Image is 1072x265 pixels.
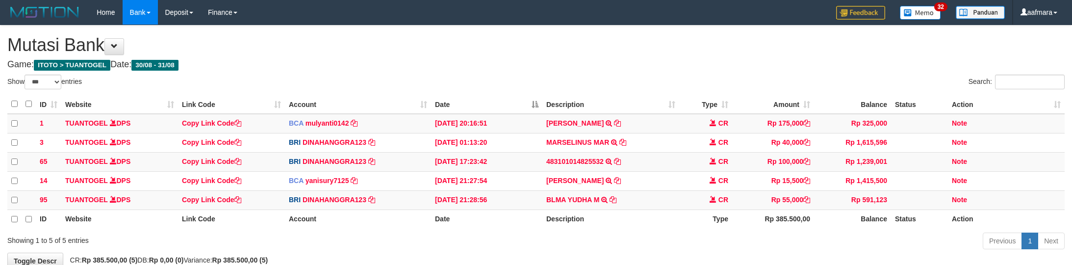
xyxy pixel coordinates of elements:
img: panduan.png [956,6,1005,19]
a: Copy Link Code [182,138,241,146]
a: Copy yanisury7125 to clipboard [351,177,357,185]
td: Rp 1,415,500 [814,171,891,190]
th: Amount: activate to sort column ascending [732,95,814,114]
a: Copy DINAHANGGRA123 to clipboard [368,158,375,165]
a: Copy BLMA YUDHA M to clipboard [610,196,616,204]
a: Copy Rp 100,000 to clipboard [803,158,810,165]
a: Copy SUSI SULASTRI to clipboard [614,177,621,185]
td: [DATE] 17:23:42 [431,152,542,171]
a: Note [952,138,967,146]
img: Feedback.jpg [836,6,885,20]
td: Rp 55,000 [732,190,814,210]
span: 65 [40,158,48,165]
th: Description: activate to sort column ascending [542,95,679,114]
span: 32 [934,2,947,11]
a: Copy Link Code [182,158,241,165]
span: CR [718,119,728,127]
span: CR [718,138,728,146]
th: Type: activate to sort column ascending [679,95,732,114]
a: Copy DINAHANGGRA123 to clipboard [368,138,375,146]
td: Rp 15,500 [732,171,814,190]
a: mulyanti0142 [306,119,349,127]
td: [DATE] 01:13:20 [431,133,542,152]
a: Copy Link Code [182,196,241,204]
th: Account: activate to sort column ascending [285,95,431,114]
a: [PERSON_NAME] [546,177,604,185]
input: Search: [995,75,1065,89]
a: Copy Rp 175,000 to clipboard [803,119,810,127]
strong: Rp 385.500,00 (5) [82,256,138,264]
th: Date [431,210,542,229]
a: TUANTOGEL [65,119,108,127]
span: 30/08 - 31/08 [131,60,179,71]
a: TUANTOGEL [65,177,108,185]
th: Website: activate to sort column ascending [61,95,178,114]
img: Button%20Memo.svg [900,6,941,20]
span: CR [718,177,728,185]
a: Copy Rp 40,000 to clipboard [803,138,810,146]
a: DINAHANGGRA123 [303,158,366,165]
span: BCA [289,119,304,127]
td: Rp 325,000 [814,114,891,133]
a: Next [1038,233,1065,249]
th: Action [948,210,1065,229]
th: Link Code: activate to sort column ascending [178,95,285,114]
a: Copy 483101014825532 to clipboard [614,158,621,165]
span: CR: DB: Variance: [65,256,268,264]
td: DPS [61,190,178,210]
td: Rp 591,123 [814,190,891,210]
td: Rp 100,000 [732,152,814,171]
td: Rp 1,239,001 [814,152,891,171]
th: ID [36,210,61,229]
span: BRI [289,138,301,146]
a: Note [952,158,967,165]
th: Date: activate to sort column descending [431,95,542,114]
th: Balance [814,95,891,114]
span: 95 [40,196,48,204]
a: DINAHANGGRA123 [303,138,366,146]
th: Status [891,95,948,114]
span: BRI [289,196,301,204]
td: DPS [61,152,178,171]
a: Copy Link Code [182,177,241,185]
strong: Rp 385.500,00 (5) [212,256,268,264]
a: Copy MARSELINUS MAR to clipboard [619,138,626,146]
select: Showentries [25,75,61,89]
a: TUANTOGEL [65,138,108,146]
td: Rp 175,000 [732,114,814,133]
th: Link Code [178,210,285,229]
img: MOTION_logo.png [7,5,82,20]
td: Rp 40,000 [732,133,814,152]
td: [DATE] 21:27:54 [431,171,542,190]
a: Copy mulyanti0142 to clipboard [351,119,357,127]
a: BLMA YUDHA M [546,196,599,204]
span: 14 [40,177,48,185]
th: Description [542,210,679,229]
a: Copy Rp 15,500 to clipboard [803,177,810,185]
a: Copy JAJA JAHURI to clipboard [614,119,621,127]
a: TUANTOGEL [65,158,108,165]
a: Copy Rp 55,000 to clipboard [803,196,810,204]
span: CR [718,196,728,204]
a: DINAHANGGRA123 [303,196,366,204]
span: BRI [289,158,301,165]
a: MARSELINUS MAR [546,138,609,146]
a: Copy DINAHANGGRA123 to clipboard [368,196,375,204]
span: CR [718,158,728,165]
strong: Rp 0,00 (0) [149,256,184,264]
th: Account [285,210,431,229]
a: 483101014825532 [546,158,604,165]
span: 3 [40,138,44,146]
label: Search: [969,75,1065,89]
span: BCA [289,177,304,185]
a: Note [952,177,967,185]
th: Balance [814,210,891,229]
th: Type [679,210,732,229]
td: Rp 1,615,596 [814,133,891,152]
div: Showing 1 to 5 of 5 entries [7,232,439,245]
h1: Mutasi Bank [7,35,1065,55]
a: yanisury7125 [306,177,349,185]
h4: Game: Date: [7,60,1065,70]
a: Note [952,119,967,127]
a: [PERSON_NAME] [546,119,604,127]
